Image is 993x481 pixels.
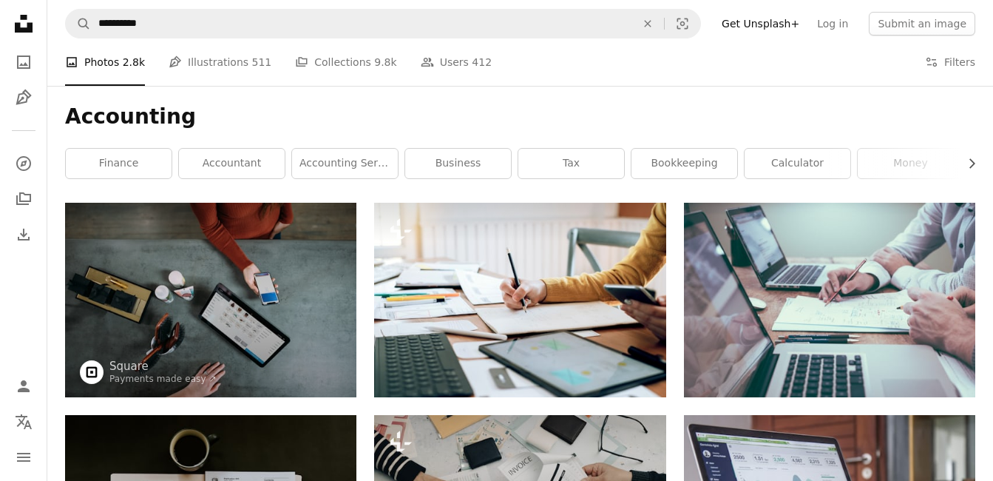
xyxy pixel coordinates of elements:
[665,10,700,38] button: Visual search
[925,38,975,86] button: Filters
[292,149,398,178] a: accounting services
[421,38,492,86] a: Users 412
[80,360,104,384] img: Go to Square's profile
[684,203,975,397] img: person holding pencil near laptop computer
[252,54,272,70] span: 511
[684,293,975,306] a: person holding pencil near laptop computer
[9,47,38,77] a: Photos
[109,374,217,384] a: Payments made easy ↗
[109,359,217,374] a: Square
[179,149,285,178] a: accountant
[9,371,38,401] a: Log in / Sign up
[9,149,38,178] a: Explore
[374,54,396,70] span: 9.8k
[66,149,172,178] a: finance
[808,12,857,36] a: Log in
[631,149,737,178] a: bookkeeping
[295,38,396,86] a: Collections 9.8k
[374,293,665,306] a: Web designer working on website ux app development.
[9,407,38,437] button: Language
[472,54,492,70] span: 412
[65,293,356,306] a: person holding smartphone beside tablet computer
[869,12,975,36] button: Submit an image
[169,38,271,86] a: Illustrations 511
[65,104,975,130] h1: Accounting
[958,149,975,178] button: scroll list to the right
[858,149,963,178] a: money
[374,203,665,397] img: Web designer working on website ux app development.
[9,83,38,112] a: Illustrations
[66,10,91,38] button: Search Unsplash
[65,9,701,38] form: Find visuals sitewide
[9,220,38,249] a: Download History
[745,149,850,178] a: calculator
[713,12,808,36] a: Get Unsplash+
[65,203,356,397] img: person holding smartphone beside tablet computer
[631,10,664,38] button: Clear
[9,443,38,472] button: Menu
[405,149,511,178] a: business
[9,184,38,214] a: Collections
[518,149,624,178] a: tax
